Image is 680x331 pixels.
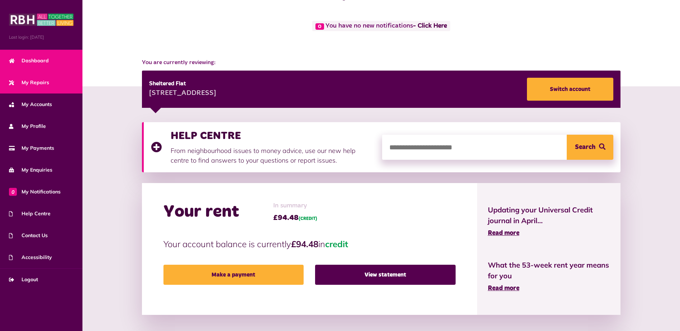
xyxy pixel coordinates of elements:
a: What the 53-week rent year means for you Read more [488,260,610,293]
a: Switch account [527,78,613,101]
a: View statement [315,265,455,285]
span: Updating your Universal Credit journal in April... [488,205,610,226]
span: Help Centre [9,210,51,217]
button: Search [567,135,613,160]
h2: Your rent [163,202,239,222]
span: Contact Us [9,232,48,239]
span: You are currently reviewing: [142,58,621,67]
div: Sheltered Flat [149,80,216,88]
span: My Profile [9,123,46,130]
span: My Accounts [9,101,52,108]
span: What the 53-week rent year means for you [488,260,610,281]
span: Read more [488,285,519,292]
img: MyRBH [9,13,73,27]
a: Updating your Universal Credit journal in April... Read more [488,205,610,238]
a: - Click Here [413,23,447,29]
span: 0 [315,23,324,30]
span: Search [575,135,595,160]
h3: HELP CENTRE [171,129,375,142]
span: My Enquiries [9,166,52,174]
span: You have no new notifications [312,21,450,31]
span: Last login: [DATE] [9,34,73,40]
span: Read more [488,230,519,236]
strong: £94.48 [291,239,318,249]
span: My Payments [9,144,54,152]
span: My Repairs [9,79,49,86]
div: [STREET_ADDRESS] [149,88,216,99]
span: My Notifications [9,188,61,196]
span: 0 [9,188,17,196]
a: Make a payment [163,265,304,285]
span: credit [325,239,348,249]
span: £94.48 [273,212,317,223]
p: From neighbourhood issues to money advice, use our new help centre to find answers to your questi... [171,146,375,165]
span: Dashboard [9,57,49,64]
p: Your account balance is currently in [163,238,456,250]
span: Accessibility [9,254,52,261]
span: (CREDIT) [299,217,317,221]
span: In summary [273,201,317,211]
span: Logout [9,276,38,283]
